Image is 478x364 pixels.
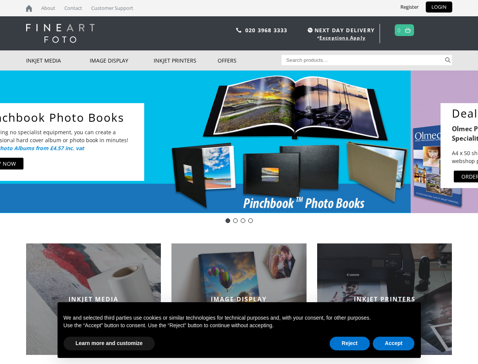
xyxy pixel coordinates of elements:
[26,295,161,303] h2: INKJET MEDIA
[330,337,370,350] button: Reject
[224,217,254,224] div: Choose slide to display.
[319,35,366,41] a: Exceptions Apply
[373,337,415,350] button: Accept
[405,28,411,33] img: basket.svg
[236,28,241,33] img: phone.svg
[64,322,415,329] p: Use the “Accept” button to consent. Use the “Reject” button to continue without accepting.
[444,55,452,65] button: Search
[26,50,90,71] a: Inkjet Media
[218,50,282,71] a: Offers
[397,25,401,36] a: 0
[90,50,154,71] a: Image Display
[460,136,472,148] img: next arrow
[233,218,238,223] div: Deal of the Day - Innova IFA12
[308,28,313,33] img: time.svg
[317,295,452,303] h2: INKJET PRINTERS
[248,218,253,223] div: pinch book
[6,136,18,148] img: previous arrow
[282,55,444,65] input: Search products…
[245,27,288,34] a: 020 3968 3333
[64,337,155,350] button: Learn more and customize
[426,2,452,13] a: LOGIN
[395,2,424,13] a: Register
[226,218,230,223] div: DOTD - OLM70 - Photo Pearl Premium 310gsm
[306,26,375,35] span: NEXT DAY DELIVERY
[154,50,218,71] a: Inkjet Printers
[26,24,95,43] img: logo-white.svg
[171,295,307,303] h2: IMAGE DISPLAY
[241,218,245,223] div: Innova-general
[64,314,415,322] p: We and selected third parties use cookies or similar technologies for technical purposes and, wit...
